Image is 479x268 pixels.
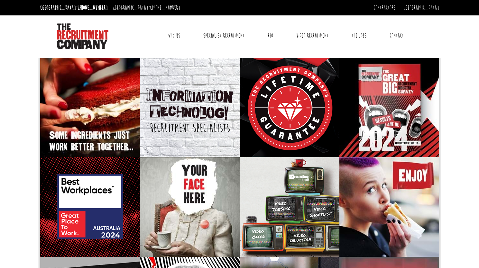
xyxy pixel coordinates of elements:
[78,4,108,11] a: [PHONE_NUMBER]
[198,28,249,44] a: Specialist Recruitment
[403,4,439,11] a: [GEOGRAPHIC_DATA]
[57,23,108,49] img: The Recruitment Company
[385,28,409,44] a: Contact
[291,28,333,44] a: Video Recruitment
[163,28,185,44] a: Why Us
[263,28,278,44] a: RPO
[373,4,395,11] a: Contractors
[150,4,180,11] a: [PHONE_NUMBER]
[347,28,371,44] a: The Jobs
[111,3,182,13] li: [GEOGRAPHIC_DATA]:
[39,3,109,13] li: [GEOGRAPHIC_DATA]:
